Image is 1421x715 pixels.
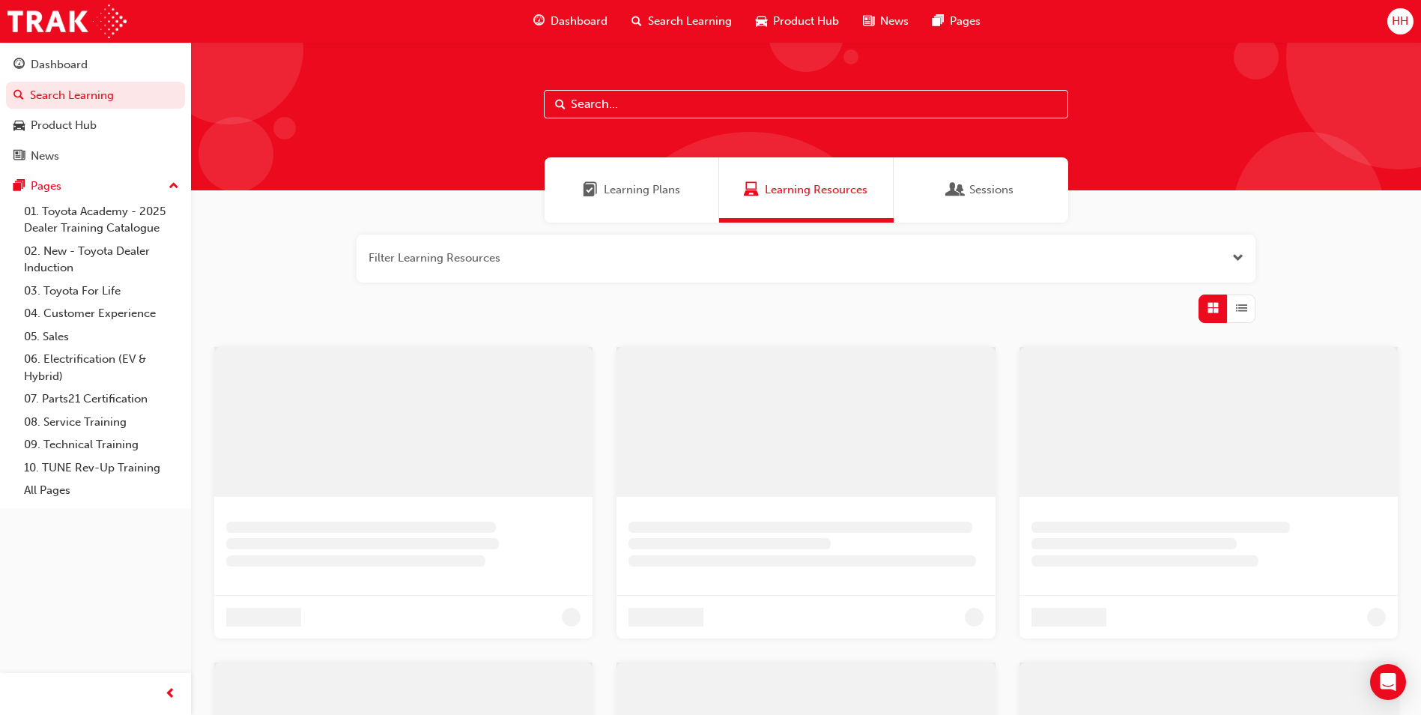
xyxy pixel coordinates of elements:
[648,13,732,30] span: Search Learning
[18,302,185,325] a: 04. Customer Experience
[18,479,185,502] a: All Pages
[6,82,185,109] a: Search Learning
[13,119,25,133] span: car-icon
[744,181,759,199] span: Learning Resources
[604,181,680,199] span: Learning Plans
[6,172,185,200] button: Pages
[555,96,566,113] span: Search
[948,181,963,199] span: Sessions
[18,280,185,303] a: 03. Toyota For Life
[1387,8,1414,34] button: HH
[1392,13,1408,30] span: HH
[969,181,1014,199] span: Sessions
[533,12,545,31] span: guage-icon
[583,181,598,199] span: Learning Plans
[544,90,1068,118] input: Search...
[13,150,25,163] span: news-icon
[851,6,921,37] a: news-iconNews
[894,157,1068,223] a: SessionsSessions
[1208,300,1219,317] span: Grid
[18,348,185,387] a: 06. Electrification (EV & Hybrid)
[765,181,867,199] span: Learning Resources
[31,56,88,73] div: Dashboard
[756,12,767,31] span: car-icon
[18,240,185,280] a: 02. New - Toyota Dealer Induction
[6,112,185,139] a: Product Hub
[31,178,61,195] div: Pages
[18,325,185,349] a: 05. Sales
[619,6,744,37] a: search-iconSearch Learning
[18,387,185,411] a: 07. Parts21 Certification
[31,117,97,134] div: Product Hub
[545,157,719,223] a: Learning PlansLearning Plans
[13,58,25,72] span: guage-icon
[773,13,839,30] span: Product Hub
[169,177,179,196] span: up-icon
[521,6,619,37] a: guage-iconDashboard
[880,13,909,30] span: News
[18,433,185,456] a: 09. Technical Training
[1232,250,1243,267] button: Open the filter
[933,12,944,31] span: pages-icon
[6,48,185,172] button: DashboardSearch LearningProduct HubNews
[551,13,608,30] span: Dashboard
[18,200,185,240] a: 01. Toyota Academy - 2025 Dealer Training Catalogue
[744,6,851,37] a: car-iconProduct Hub
[631,12,642,31] span: search-icon
[31,148,59,165] div: News
[18,456,185,480] a: 10. TUNE Rev-Up Training
[921,6,993,37] a: pages-iconPages
[719,157,894,223] a: Learning ResourcesLearning Resources
[13,89,24,103] span: search-icon
[165,685,176,704] span: prev-icon
[18,411,185,434] a: 08. Service Training
[7,4,127,38] img: Trak
[950,13,981,30] span: Pages
[1236,300,1247,317] span: List
[13,180,25,193] span: pages-icon
[6,142,185,170] a: News
[6,51,185,79] a: Dashboard
[1370,664,1406,700] div: Open Intercom Messenger
[863,12,874,31] span: news-icon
